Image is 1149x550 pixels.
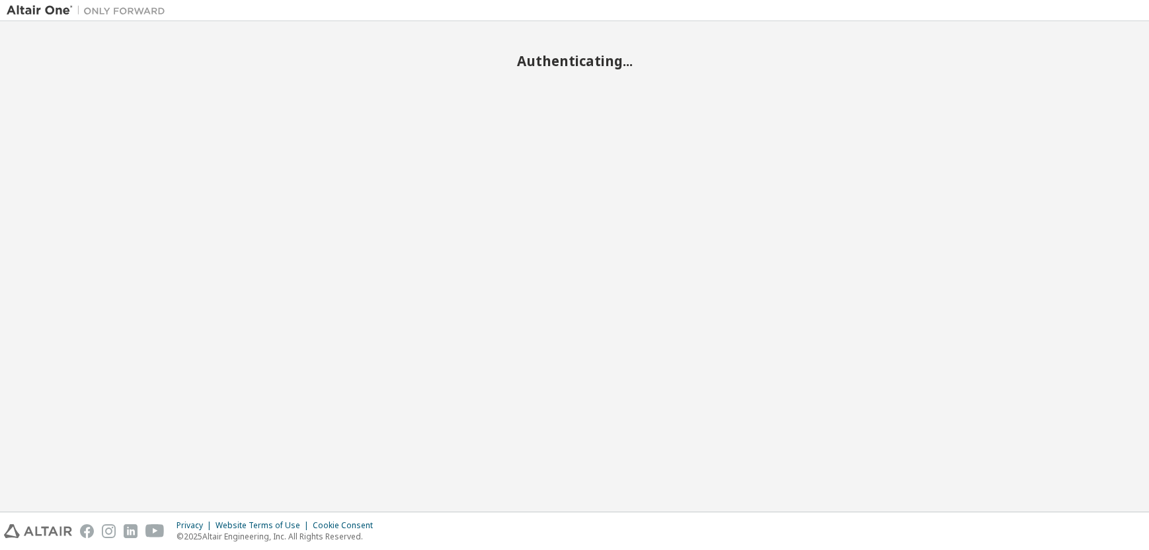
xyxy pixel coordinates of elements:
[7,4,172,17] img: Altair One
[4,524,72,538] img: altair_logo.svg
[177,520,216,531] div: Privacy
[7,52,1142,69] h2: Authenticating...
[313,520,381,531] div: Cookie Consent
[216,520,313,531] div: Website Terms of Use
[80,524,94,538] img: facebook.svg
[145,524,165,538] img: youtube.svg
[177,531,381,542] p: © 2025 Altair Engineering, Inc. All Rights Reserved.
[124,524,138,538] img: linkedin.svg
[102,524,116,538] img: instagram.svg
